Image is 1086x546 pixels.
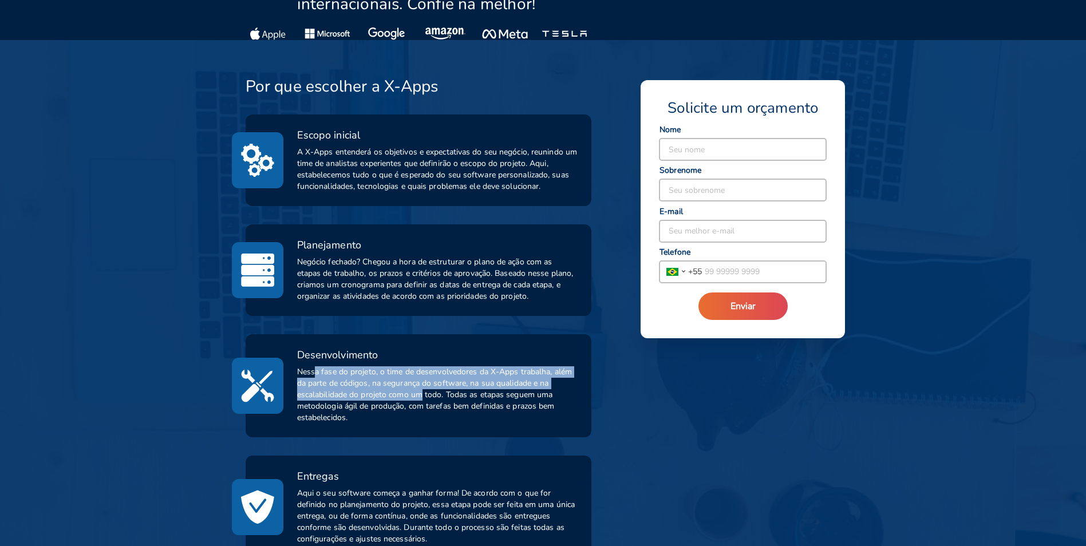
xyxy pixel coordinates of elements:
img: method4_deliver.svg [241,488,274,526]
img: Google [368,27,405,40]
span: Negócio fechado? Chegou a hora de estruturar o plano de ação com as etapas de trabalho, os prazos... [297,256,578,302]
span: Planejamento [297,238,361,252]
span: Escopo inicial [297,128,360,142]
img: method3_development.svg [241,367,274,405]
h3: Por que escolher a X-Apps [246,77,439,96]
input: 99 99999 9999 [702,261,826,283]
span: + 55 [688,266,702,278]
img: Tesla [542,27,587,40]
img: Amazon [425,27,467,40]
img: Meta [482,27,527,40]
img: Microsoft [305,27,350,40]
img: method2_planning.svg [241,251,274,289]
input: Seu sobrenome [660,179,826,201]
img: Apple [250,27,286,40]
span: Enviar [730,300,756,312]
span: A X-Apps entenderá os objetivos e expectativas do seu negócio, reunindo um time de analistas expe... [297,147,578,192]
span: Aqui o seu software começa a ganhar forma! De acordo com o que for definido no planejamento do pr... [297,488,578,545]
button: Enviar [698,292,788,320]
span: Desenvolvimento [297,348,378,362]
span: Entregas [297,469,339,483]
span: Solicite um orçamento [668,98,818,118]
span: Nessa fase do projeto, o time de desenvolvedores da X-Apps trabalha, além da parte de códigos, na... [297,366,578,424]
input: Seu nome [660,139,826,160]
img: method1_initial_scope.svg [241,141,274,179]
input: Seu melhor e-mail [660,220,826,242]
